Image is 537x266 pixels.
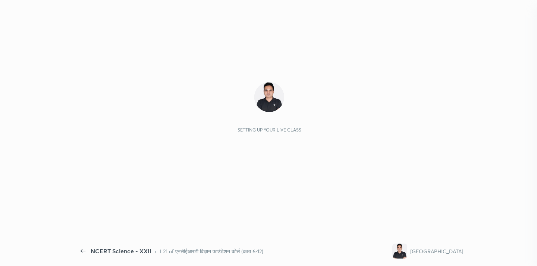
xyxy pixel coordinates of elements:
[154,247,157,255] div: •
[160,247,263,255] div: L21 of एनसीईआरटी विज्ञान फाउंडेशन कोर्स (कक्षा 6-12)
[392,244,407,259] img: 09a1bb633dd249f2a2c8cf568a24d1b1.jpg
[410,247,463,255] div: [GEOGRAPHIC_DATA]
[91,247,151,256] div: NCERT Science - XXII
[238,127,301,133] div: Setting up your live class
[254,82,284,112] img: 09a1bb633dd249f2a2c8cf568a24d1b1.jpg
